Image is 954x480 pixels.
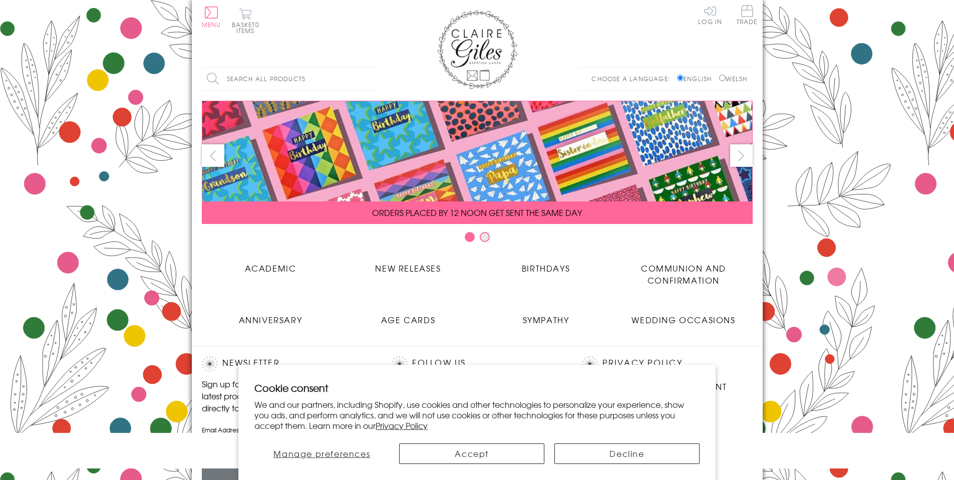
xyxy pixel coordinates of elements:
span: Communion and Confirmation [641,262,726,286]
span: Academic [245,262,296,274]
span: Birthdays [522,262,570,274]
h2: Cookie consent [254,381,700,395]
input: English [677,75,684,81]
a: Privacy Policy [376,419,428,431]
button: prev [202,144,224,167]
a: Privacy Policy [602,356,682,370]
button: next [730,144,753,167]
p: Choose a language: [591,74,675,83]
p: We and our partners, including Shopify, use cookies and other technologies to personalize your ex... [254,399,700,430]
a: Anniversary [202,306,340,326]
span: Trade [737,5,758,25]
label: Welsh [719,74,748,83]
a: Birthdays [477,255,615,274]
span: Wedding Occasions [631,314,735,326]
button: Manage preferences [254,443,389,464]
span: ORDERS PLACED BY 12 NOON GET SENT THE SAME DAY [372,206,582,218]
button: Decline [554,443,700,464]
p: Sign up for our newsletter to receive the latest product launches, news and offers directly to yo... [202,378,372,414]
span: Menu [202,20,221,29]
label: Email Address [202,425,372,434]
span: New Releases [375,262,441,274]
img: Claire Giles Greetings Cards [437,10,517,89]
a: Age Cards [340,306,477,326]
div: Carousel Pagination [202,231,753,247]
span: Sympathy [523,314,569,326]
label: English [677,74,717,83]
button: Carousel Page 1 (Current Slide) [465,232,475,242]
button: Menu [202,7,221,28]
a: Trade [737,5,758,27]
button: Basket0 items [232,8,259,34]
span: Anniversary [239,314,302,326]
input: Search [367,68,377,90]
a: Log In [698,5,722,25]
h2: Follow Us [392,356,562,371]
input: Search all products [202,68,377,90]
a: Communion and Confirmation [615,255,753,286]
h2: Newsletter [202,356,372,371]
a: Sympathy [477,306,615,326]
span: Manage preferences [273,447,370,459]
a: New Releases [340,255,477,274]
a: Wedding Occasions [615,306,753,326]
button: Accept [399,443,544,464]
span: Age Cards [381,314,435,326]
span: 0 items [236,20,259,35]
button: Carousel Page 2 [480,232,490,242]
input: Welsh [719,75,726,81]
a: Academic [202,255,340,274]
